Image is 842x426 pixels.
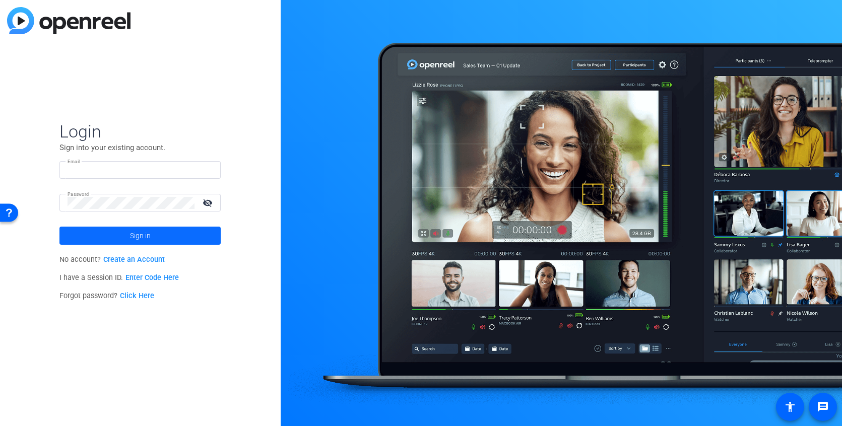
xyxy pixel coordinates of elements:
[59,142,221,153] p: Sign into your existing account.
[130,223,151,248] span: Sign in
[7,7,131,34] img: blue-gradient.svg
[120,292,154,300] a: Click Here
[197,195,221,210] mat-icon: visibility_off
[59,255,165,264] span: No account?
[103,255,165,264] a: Create an Account
[817,401,829,413] mat-icon: message
[59,121,221,142] span: Login
[68,164,213,176] input: Enter Email Address
[784,401,796,413] mat-icon: accessibility
[59,292,154,300] span: Forgot password?
[68,159,80,164] mat-label: Email
[125,273,179,282] a: Enter Code Here
[59,227,221,245] button: Sign in
[59,273,179,282] span: I have a Session ID.
[68,191,89,197] mat-label: Password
